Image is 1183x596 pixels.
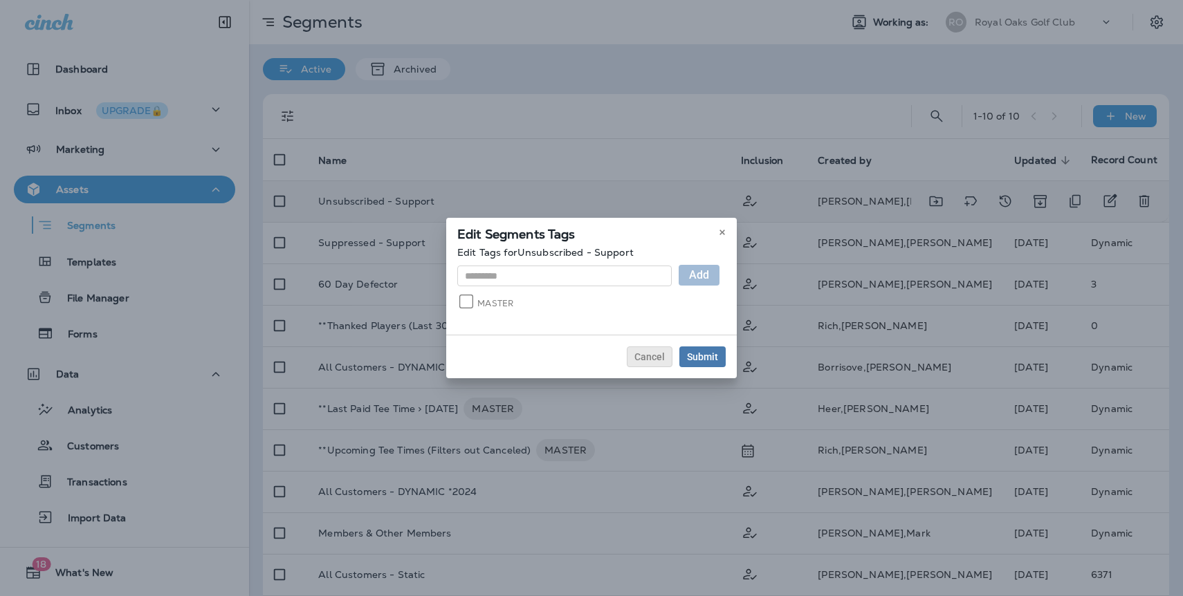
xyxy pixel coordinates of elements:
div: Edit Segments Tags [446,218,737,247]
label: MASTER [461,295,513,309]
p: Edit Tags for Unsubscribed - Support [457,247,726,258]
input: MASTER [459,295,473,308]
button: Cancel [627,346,672,367]
button: Submit [679,346,726,367]
button: Add [679,265,719,286]
span: Add [689,270,709,281]
div: Submit [687,352,718,362]
span: Cancel [634,352,665,362]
